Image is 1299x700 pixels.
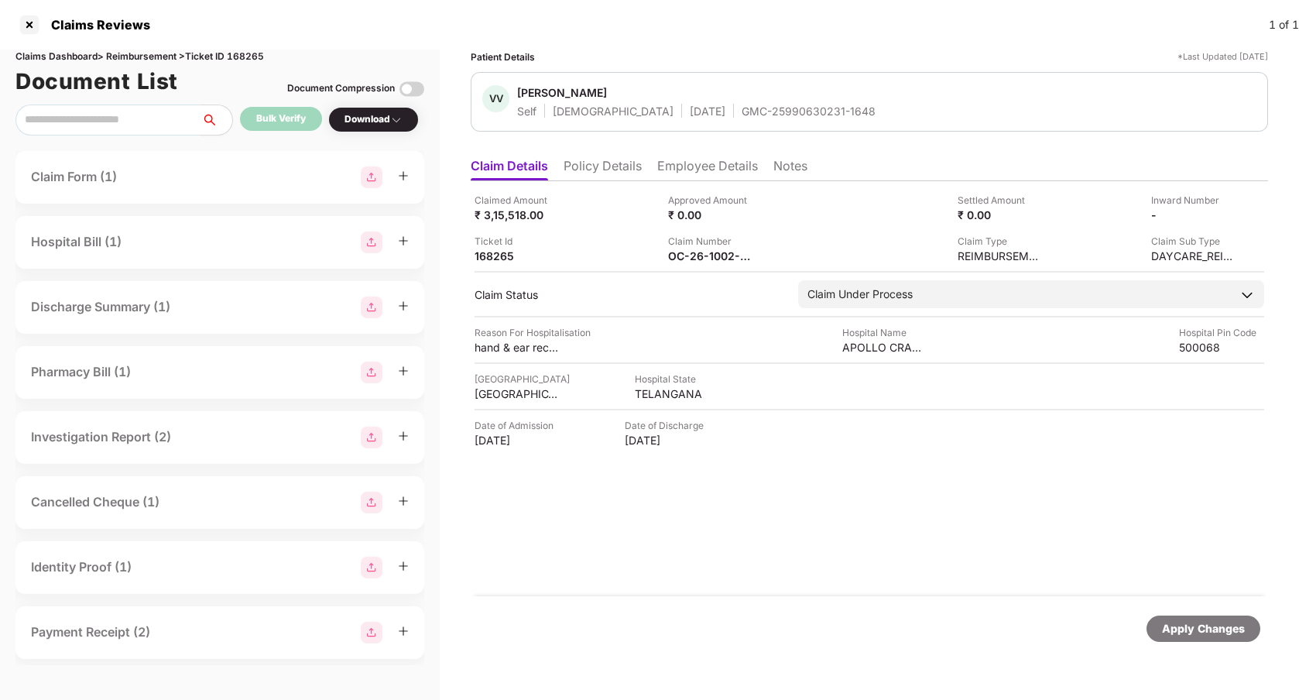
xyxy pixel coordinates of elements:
[31,623,150,642] div: Payment Receipt (2)
[42,17,150,33] div: Claims Reviews
[475,249,560,263] div: 168265
[361,166,382,188] img: svg+xml;base64,PHN2ZyBpZD0iR3JvdXBfMjg4MTMiIGRhdGEtbmFtZT0iR3JvdXAgMjg4MTMiIHhtbG5zPSJodHRwOi8vd3...
[1269,16,1299,33] div: 1 of 1
[690,104,725,118] div: [DATE]
[564,158,642,180] li: Policy Details
[475,208,560,222] div: ₹ 3,15,518.00
[31,297,170,317] div: Discharge Summary (1)
[31,427,171,447] div: Investigation Report (2)
[517,85,607,100] div: [PERSON_NAME]
[807,286,913,303] div: Claim Under Process
[958,193,1043,208] div: Settled Amount
[475,433,560,448] div: [DATE]
[398,496,409,506] span: plus
[361,427,382,448] img: svg+xml;base64,PHN2ZyBpZD0iR3JvdXBfMjg4MTMiIGRhdGEtbmFtZT0iR3JvdXAgMjg4MTMiIHhtbG5zPSJodHRwOi8vd3...
[398,561,409,571] span: plus
[398,300,409,311] span: plus
[344,112,403,127] div: Download
[361,492,382,513] img: svg+xml;base64,PHN2ZyBpZD0iR3JvdXBfMjg4MTMiIGRhdGEtbmFtZT0iR3JvdXAgMjg4MTMiIHhtbG5zPSJodHRwOi8vd3...
[958,208,1043,222] div: ₹ 0.00
[1162,620,1245,637] div: Apply Changes
[15,64,178,98] h1: Document List
[201,114,232,126] span: search
[1239,287,1255,303] img: downArrowIcon
[475,418,560,433] div: Date of Admission
[842,340,927,355] div: APOLLO CRADLE(A UNIT OF Apollo SPECIALTY HOSPITALS PVT LTD) - [GEOGRAPHIC_DATA]
[390,114,403,126] img: svg+xml;base64,PHN2ZyBpZD0iRHJvcGRvd24tMzJ4MzIiIHhtbG5zPSJodHRwOi8vd3d3LnczLm9yZy8yMDAwL3N2ZyIgd2...
[398,431,409,441] span: plus
[475,287,783,302] div: Claim Status
[471,158,548,180] li: Claim Details
[361,362,382,383] img: svg+xml;base64,PHN2ZyBpZD0iR3JvdXBfMjg4MTMiIGRhdGEtbmFtZT0iR3JvdXAgMjg4MTMiIHhtbG5zPSJodHRwOi8vd3...
[625,418,710,433] div: Date of Discharge
[668,249,753,263] div: OC-26-1002-8403-00411449
[31,362,131,382] div: Pharmacy Bill (1)
[475,193,560,208] div: Claimed Amount
[1151,234,1236,249] div: Claim Sub Type
[361,297,382,318] img: svg+xml;base64,PHN2ZyBpZD0iR3JvdXBfMjg4MTMiIGRhdGEtbmFtZT0iR3JvdXAgMjg4MTMiIHhtbG5zPSJodHRwOi8vd3...
[287,81,395,96] div: Document Compression
[635,372,720,386] div: Hospital State
[398,626,409,637] span: plus
[31,232,122,252] div: Hospital Bill (1)
[398,170,409,181] span: plus
[475,372,570,386] div: [GEOGRAPHIC_DATA]
[657,158,758,180] li: Employee Details
[635,386,720,401] div: TELANGANA
[201,105,233,136] button: search
[256,112,306,126] div: Bulk Verify
[482,85,509,112] div: VV
[1151,249,1236,263] div: DAYCARE_REIMBURSEMENT
[361,232,382,253] img: svg+xml;base64,PHN2ZyBpZD0iR3JvdXBfMjg4MTMiIGRhdGEtbmFtZT0iR3JvdXAgMjg4MTMiIHhtbG5zPSJodHRwOi8vd3...
[668,193,753,208] div: Approved Amount
[1179,325,1264,340] div: Hospital Pin Code
[1151,208,1236,222] div: -
[31,558,132,577] div: Identity Proof (1)
[475,386,560,401] div: [GEOGRAPHIC_DATA]
[399,77,424,101] img: svg+xml;base64,PHN2ZyBpZD0iVG9nZ2xlLTMyeDMyIiB4bWxucz0iaHR0cDovL3d3dy53My5vcmcvMjAwMC9zdmciIHdpZH...
[958,234,1043,249] div: Claim Type
[668,208,753,222] div: ₹ 0.00
[773,158,807,180] li: Notes
[668,234,753,249] div: Claim Number
[31,167,117,187] div: Claim Form (1)
[398,365,409,376] span: plus
[398,235,409,246] span: plus
[1177,50,1268,64] div: *Last Updated [DATE]
[742,104,876,118] div: GMC-25990630231-1648
[1151,193,1236,208] div: Inward Number
[361,557,382,578] img: svg+xml;base64,PHN2ZyBpZD0iR3JvdXBfMjg4MTMiIGRhdGEtbmFtZT0iR3JvdXAgMjg4MTMiIHhtbG5zPSJodHRwOi8vd3...
[1179,340,1264,355] div: 500068
[475,325,591,340] div: Reason For Hospitalisation
[15,50,424,64] div: Claims Dashboard > Reimbursement > Ticket ID 168265
[553,104,673,118] div: [DEMOGRAPHIC_DATA]
[475,340,560,355] div: hand & ear reconstrauction post burn
[842,325,927,340] div: Hospital Name
[958,249,1043,263] div: REIMBURSEMENT
[625,433,710,448] div: [DATE]
[517,104,536,118] div: Self
[471,50,535,64] div: Patient Details
[475,234,560,249] div: Ticket Id
[31,492,159,512] div: Cancelled Cheque (1)
[361,622,382,643] img: svg+xml;base64,PHN2ZyBpZD0iR3JvdXBfMjg4MTMiIGRhdGEtbmFtZT0iR3JvdXAgMjg4MTMiIHhtbG5zPSJodHRwOi8vd3...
